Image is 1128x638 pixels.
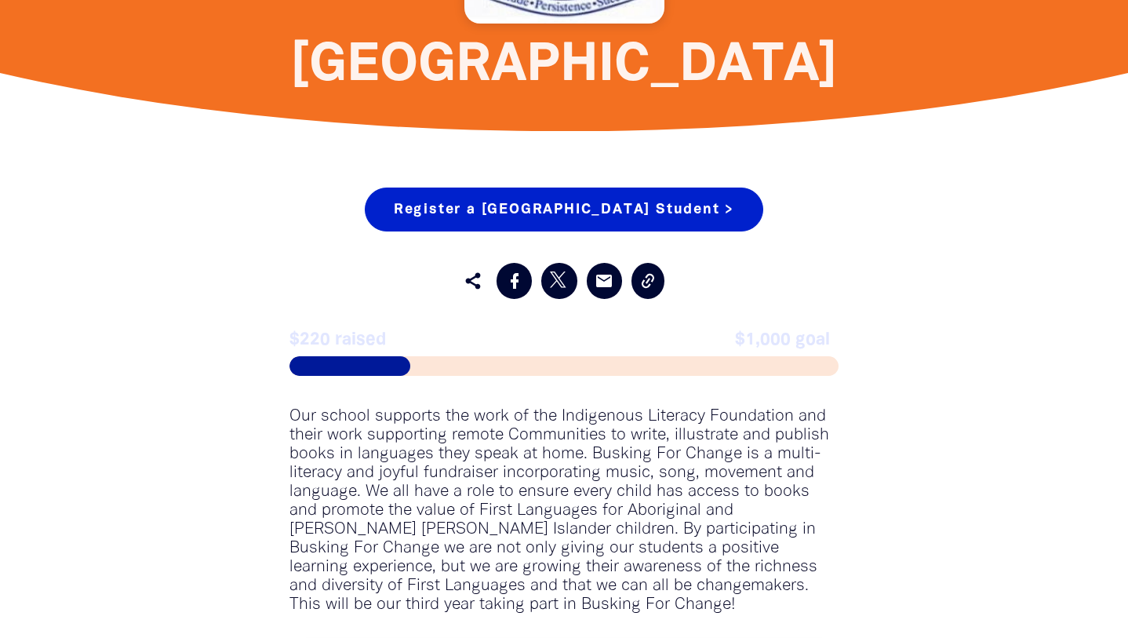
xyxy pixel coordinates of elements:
[587,263,622,298] a: email
[289,407,839,614] p: Our school supports the work of the Indigenous Literacy Foundation and their work supporting remo...
[290,42,838,90] span: [GEOGRAPHIC_DATA]
[595,272,613,290] i: email
[289,330,564,349] span: $220 raised
[497,263,532,298] a: Share
[365,188,763,232] a: Register a [GEOGRAPHIC_DATA] Student >
[631,263,664,298] button: Copy Link
[555,330,830,349] span: $1,000 goal
[541,263,577,298] a: Post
